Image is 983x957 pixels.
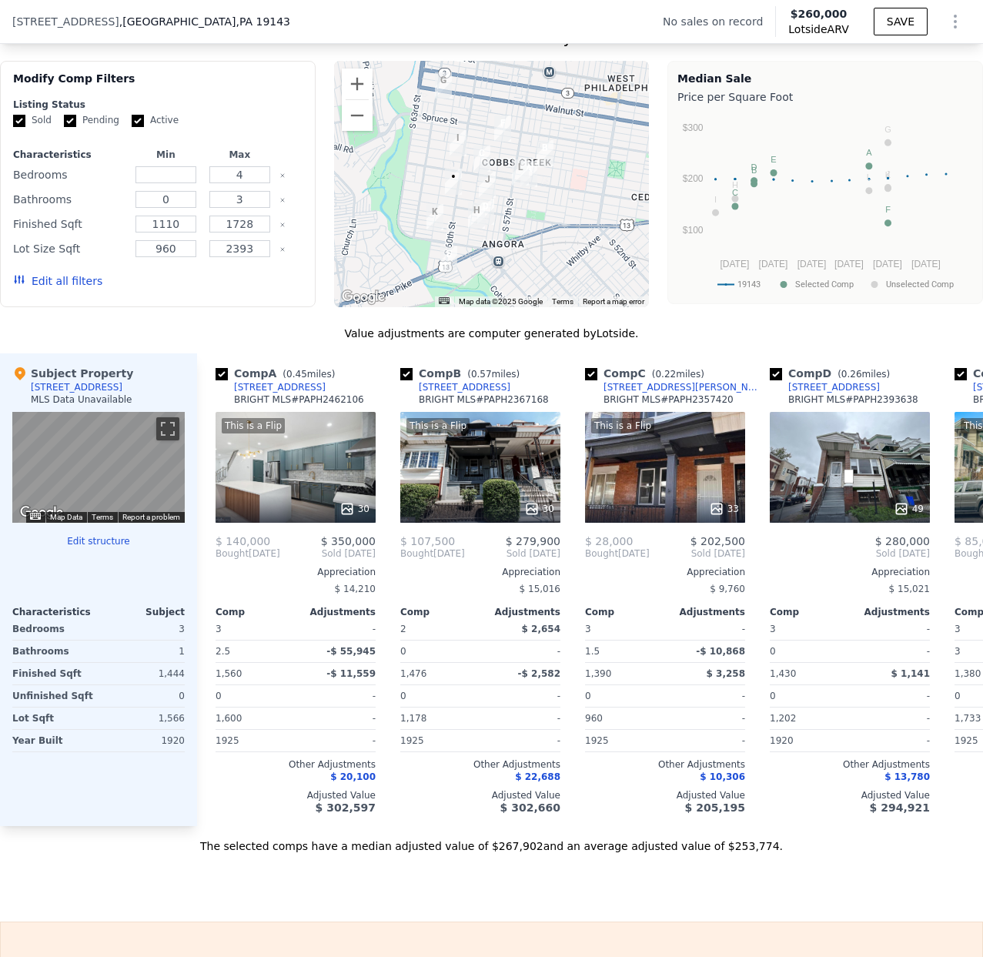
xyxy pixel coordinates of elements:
div: BRIGHT MLS # PAPH2462106 [234,393,364,406]
span: $ 13,780 [884,771,930,782]
text: 19143 [737,279,761,289]
span: 0 [955,691,961,701]
div: - [853,730,930,751]
div: 1,444 [102,663,185,684]
a: Open this area in Google Maps (opens a new window) [338,287,389,307]
div: 0 [400,641,477,662]
div: BRIGHT MLS # PAPH2393638 [788,393,918,406]
input: Sold [13,115,25,127]
div: - [853,618,930,640]
img: Google [338,287,389,307]
div: No sales on record [663,14,775,29]
text: [DATE] [873,259,902,269]
div: Appreciation [770,566,930,578]
span: 3 [770,624,776,634]
span: Bought [216,547,249,560]
div: Lot Sqft [12,708,95,729]
span: $ 28,000 [585,535,633,547]
span: Bought [585,547,618,560]
div: Comp [770,606,850,618]
div: This is a Flip [591,418,654,433]
text: D [751,162,757,172]
div: This is a Flip [406,418,470,433]
div: 5626 CEDAR AVENUE [512,159,529,186]
a: [STREET_ADDRESS][PERSON_NAME] [585,381,764,393]
span: $ 20,100 [330,771,376,782]
div: 832 S 58th St [477,199,494,225]
button: Clear [279,246,286,253]
div: Characteristics [12,606,99,618]
div: [STREET_ADDRESS] [788,381,880,393]
div: Other Adjustments [216,758,376,771]
div: Bathrooms [12,641,95,662]
button: Toggle fullscreen view [156,417,179,440]
div: Adjustments [296,606,376,618]
span: 960 [585,713,603,724]
div: Bathrooms [13,189,125,210]
text: Unselected Comp [886,279,954,289]
span: 1,476 [400,668,426,679]
div: Comp B [400,366,526,381]
div: [DATE] [216,547,280,560]
span: $260,000 [791,8,848,20]
a: Open this area in Google Maps (opens a new window) [16,503,67,523]
div: 33 [709,501,739,517]
button: SAVE [874,8,928,35]
div: - [853,685,930,707]
button: Keyboard shortcuts [439,297,450,304]
text: Selected Comp [795,279,854,289]
button: Zoom out [342,100,373,131]
span: 0.26 [841,369,862,380]
div: 30 [339,501,369,517]
div: Appreciation [585,566,745,578]
div: 2.5 [216,641,293,662]
div: 1920 [102,730,185,751]
button: Edit all filters [13,273,102,289]
span: $ 2,654 [522,624,560,634]
span: $ 350,000 [321,535,376,547]
a: Terms [92,513,113,521]
div: Comp [585,606,665,618]
div: Median Sale [677,71,973,86]
text: $200 [683,173,704,184]
div: 1925 [585,730,662,751]
div: [STREET_ADDRESS] [234,381,326,393]
text: G [884,125,891,134]
text: A [866,148,872,157]
div: Finished Sqft [12,663,95,684]
div: Bedrooms [12,618,95,640]
div: - [483,641,560,662]
label: Active [132,114,179,127]
div: Subject Property [12,366,133,381]
div: - [299,618,376,640]
span: Bought [400,547,433,560]
div: Listing Status [13,99,303,111]
span: 0 [770,691,776,701]
text: [DATE] [759,259,788,269]
div: - [668,730,745,751]
span: $ 1,141 [891,668,930,679]
span: $ 10,306 [700,771,745,782]
span: $ 22,688 [515,771,560,782]
div: This is a Flip [222,418,285,433]
div: Adjusted Value [770,789,930,801]
div: MLS Data Unavailable [31,393,132,406]
div: [DATE] [585,547,650,560]
button: Clear [279,222,286,228]
div: Price per Square Foot [677,86,973,108]
div: Adjustments [665,606,745,618]
span: 2 [400,624,406,634]
div: Subject [99,606,185,618]
button: Map Data [50,512,82,523]
div: BRIGHT MLS # PAPH2367168 [419,393,549,406]
span: 0.22 [655,369,676,380]
button: Edit structure [12,535,185,547]
div: - [668,685,745,707]
div: 1.5 [585,641,662,662]
svg: A chart. [677,108,973,300]
span: Sold [DATE] [770,547,930,560]
div: 5759 Pine St [494,115,511,142]
div: Characteristics [13,149,125,161]
div: 6010 LARCHWOOD AVENUE [450,130,466,156]
button: Clear [279,172,286,179]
